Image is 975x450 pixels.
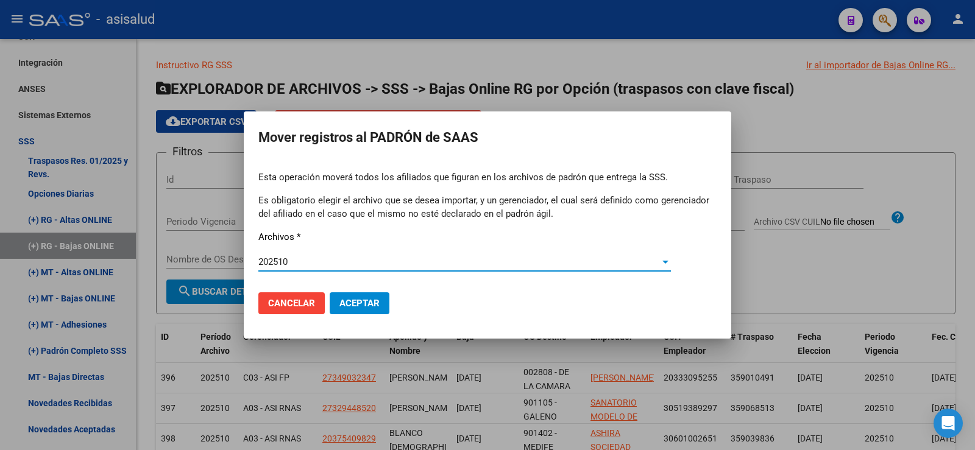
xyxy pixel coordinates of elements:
button: Aceptar [330,292,389,314]
span: Aceptar [339,298,380,309]
h2: Mover registros al PADRÓN de SAAS [258,126,717,149]
span: Cancelar [268,298,315,309]
p: Archivos * [258,230,717,244]
p: Esta operación moverá todos los afiliados que figuran en los archivos de padrón que entrega la SSS. [258,171,717,185]
span: 202510 [258,256,288,267]
p: Es obligatorio elegir el archivo que se desea importar, y un gerenciador, el cual será definido c... [258,194,717,221]
button: Cancelar [258,292,325,314]
div: Open Intercom Messenger [934,409,963,438]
